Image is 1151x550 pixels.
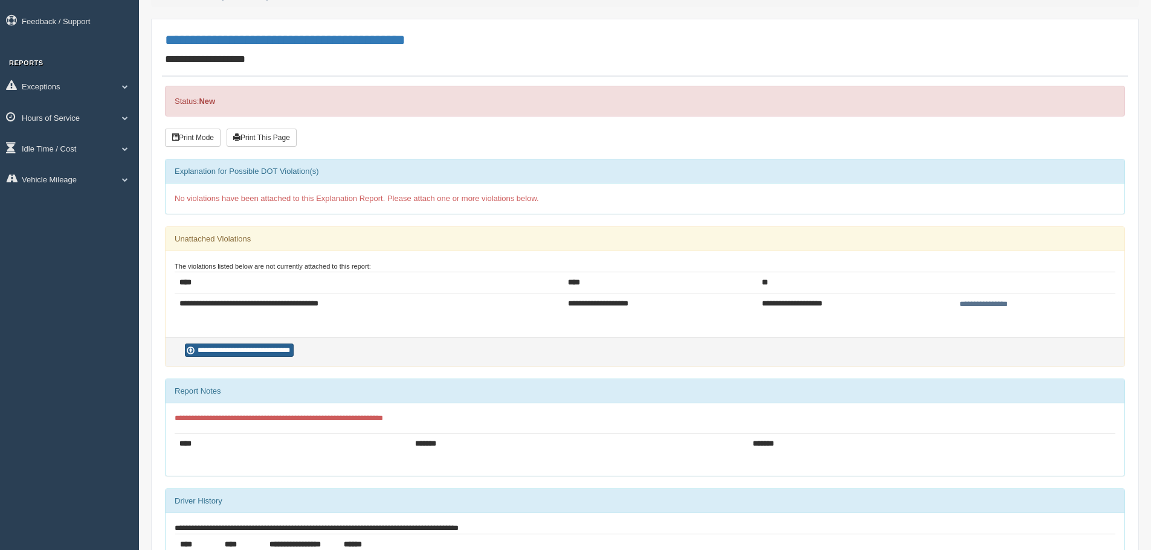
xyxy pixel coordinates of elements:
[175,194,539,203] span: No violations have been attached to this Explanation Report. Please attach one or more violations...
[166,379,1124,403] div: Report Notes
[166,489,1124,513] div: Driver History
[199,97,215,106] strong: New
[165,129,221,147] button: Print Mode
[227,129,297,147] button: Print This Page
[166,159,1124,184] div: Explanation for Possible DOT Violation(s)
[165,86,1125,117] div: Status:
[166,227,1124,251] div: Unattached Violations
[175,263,371,270] small: The violations listed below are not currently attached to this report:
